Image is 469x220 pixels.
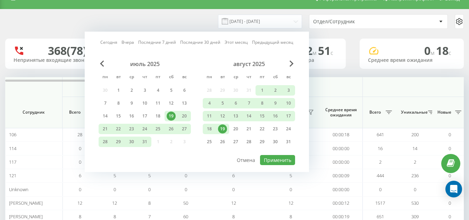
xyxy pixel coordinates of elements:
[114,86,123,95] div: 1
[282,111,295,121] div: вс 17 авг. 2025 г.
[319,128,363,141] td: 00:00:18
[216,124,229,134] div: вт 19 авг. 2025 г.
[9,213,43,220] span: [PERSON_NAME]
[269,85,282,96] div: сб 2 авг. 2025 г.
[282,85,295,96] div: вс 3 авг. 2025 г.
[233,155,259,165] button: Отмена
[401,109,426,115] span: Уникальные
[232,213,235,220] span: 8
[216,111,229,121] div: вт 12 авг. 2025 г.
[205,137,214,146] div: 25
[99,111,112,121] div: пн 14 июля 2025 г.
[244,137,253,146] div: 28
[79,172,81,179] span: 6
[377,131,384,138] span: 641
[205,112,214,121] div: 11
[218,137,227,146] div: 26
[449,49,451,57] span: c
[151,124,165,134] div: пт 25 июля 2025 г.
[180,124,189,133] div: 27
[319,155,363,169] td: 00:00:00
[100,72,110,83] abbr: понедельник
[445,181,462,197] div: Open Intercom Messenger
[229,137,242,147] div: ср 27 авг. 2025 г.
[203,124,216,134] div: пн 18 авг. 2025 г.
[269,111,282,121] div: сб 16 авг. 2025 г.
[242,98,256,108] div: чт 7 авг. 2025 г.
[377,172,384,179] span: 444
[257,72,267,83] abbr: пятница
[288,200,293,206] span: 12
[140,137,149,146] div: 31
[165,124,178,134] div: сб 26 июля 2025 г.
[138,111,151,121] div: чт 17 июля 2025 г.
[217,72,228,83] abbr: вторник
[319,169,363,182] td: 00:00:09
[183,213,188,220] span: 60
[183,200,188,206] span: 50
[138,85,151,96] div: чт 3 июля 2025 г.
[330,49,333,57] span: c
[232,172,235,179] span: 6
[256,124,269,134] div: пт 22 авг. 2025 г.
[114,172,116,179] span: 5
[165,85,178,96] div: сб 5 июля 2025 г.
[271,124,280,133] div: 23
[101,137,110,146] div: 28
[125,111,138,121] div: ср 16 июля 2025 г.
[412,145,417,152] span: 14
[112,124,125,134] div: вт 22 июля 2025 г.
[282,124,295,134] div: вс 24 авг. 2025 г.
[205,99,214,108] div: 4
[151,98,165,108] div: пт 11 июля 2025 г.
[290,213,292,220] span: 8
[260,155,295,165] button: Применить
[153,99,162,108] div: 11
[99,137,112,147] div: пн 28 июля 2025 г.
[242,111,256,121] div: чт 14 авг. 2025 г.
[140,72,150,83] abbr: четверг
[14,57,101,63] div: Непринятые входящие звонки
[231,200,236,206] span: 12
[114,124,123,133] div: 22
[125,124,138,134] div: ср 23 июля 2025 г.
[203,98,216,108] div: пн 4 авг. 2025 г.
[411,131,419,138] span: 200
[203,60,295,67] div: август 2025
[9,200,43,206] span: [PERSON_NAME]
[231,112,240,121] div: 13
[167,86,176,95] div: 5
[101,124,110,133] div: 21
[319,182,363,196] td: 00:00:00
[180,39,220,46] a: Последние 30 дней
[319,196,363,210] td: 00:00:12
[225,39,248,46] a: Этот месяц
[153,124,162,133] div: 25
[153,86,162,95] div: 4
[125,85,138,96] div: ср 2 июля 2025 г.
[99,98,112,108] div: пн 7 июля 2025 г.
[148,172,151,179] span: 5
[271,99,280,108] div: 9
[81,84,344,90] span: Входящие звонки
[325,107,357,118] span: Среднее время ожидания
[9,145,16,152] span: 114
[9,131,16,138] span: 106
[79,159,81,165] span: 0
[112,85,125,96] div: вт 1 июля 2025 г.
[126,72,137,83] abbr: среда
[379,186,382,193] span: 0
[271,137,280,146] div: 30
[127,99,136,108] div: 9
[252,39,293,46] a: Предыдущий месяц
[414,159,416,165] span: 2
[231,124,240,133] div: 20
[411,213,419,220] span: 309
[203,137,216,147] div: пн 25 авг. 2025 г.
[377,213,384,220] span: 651
[449,213,451,220] span: 0
[313,19,396,25] div: Отдел/Сотрудник
[284,124,293,133] div: 24
[256,85,269,96] div: пт 1 авг. 2025 г.
[167,112,176,121] div: 19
